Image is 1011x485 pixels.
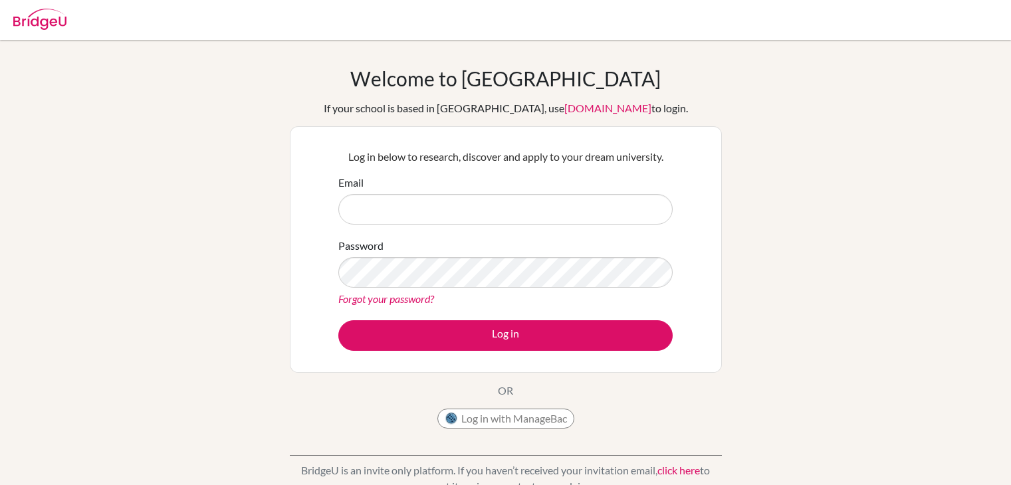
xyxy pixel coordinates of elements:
[338,149,673,165] p: Log in below to research, discover and apply to your dream university.
[657,464,700,476] a: click here
[498,383,513,399] p: OR
[338,238,384,254] label: Password
[564,102,651,114] a: [DOMAIN_NAME]
[437,409,574,429] button: Log in with ManageBac
[350,66,661,90] h1: Welcome to [GEOGRAPHIC_DATA]
[338,320,673,351] button: Log in
[338,292,434,305] a: Forgot your password?
[324,100,688,116] div: If your school is based in [GEOGRAPHIC_DATA], use to login.
[338,175,364,191] label: Email
[13,9,66,30] img: Bridge-U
